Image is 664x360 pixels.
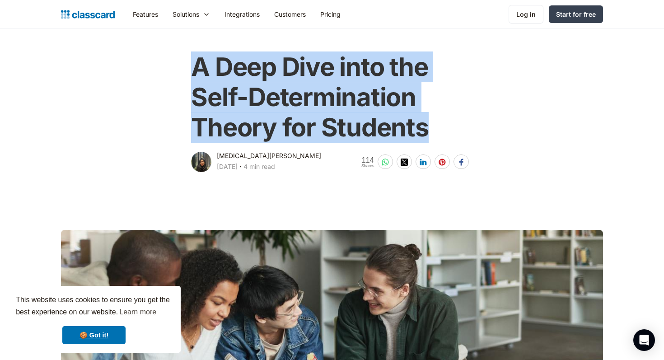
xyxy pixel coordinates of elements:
div: [DATE] [217,161,238,172]
a: Start for free [549,5,603,23]
span: Shares [361,164,374,168]
div: Solutions [165,4,217,24]
img: whatsapp-white sharing button [382,159,389,166]
div: Log in [516,9,536,19]
a: home [61,8,115,21]
div: Solutions [173,9,199,19]
img: pinterest-white sharing button [439,159,446,166]
a: dismiss cookie message [62,326,126,344]
div: ‧ [238,161,243,174]
div: 4 min read [243,161,275,172]
a: Integrations [217,4,267,24]
span: 114 [361,156,374,164]
img: twitter-white sharing button [401,159,408,166]
a: Features [126,4,165,24]
a: learn more about cookies [118,305,158,319]
div: [MEDICAL_DATA][PERSON_NAME] [217,150,321,161]
img: facebook-white sharing button [458,159,465,166]
a: Customers [267,4,313,24]
span: This website uses cookies to ensure you get the best experience on our website. [16,295,172,319]
div: Open Intercom Messenger [633,329,655,351]
div: Start for free [556,9,596,19]
img: linkedin-white sharing button [420,159,427,166]
a: Pricing [313,4,348,24]
div: cookieconsent [7,286,181,353]
a: Log in [509,5,543,23]
h1: A Deep Dive into the Self-Determination Theory for Students [191,52,472,143]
